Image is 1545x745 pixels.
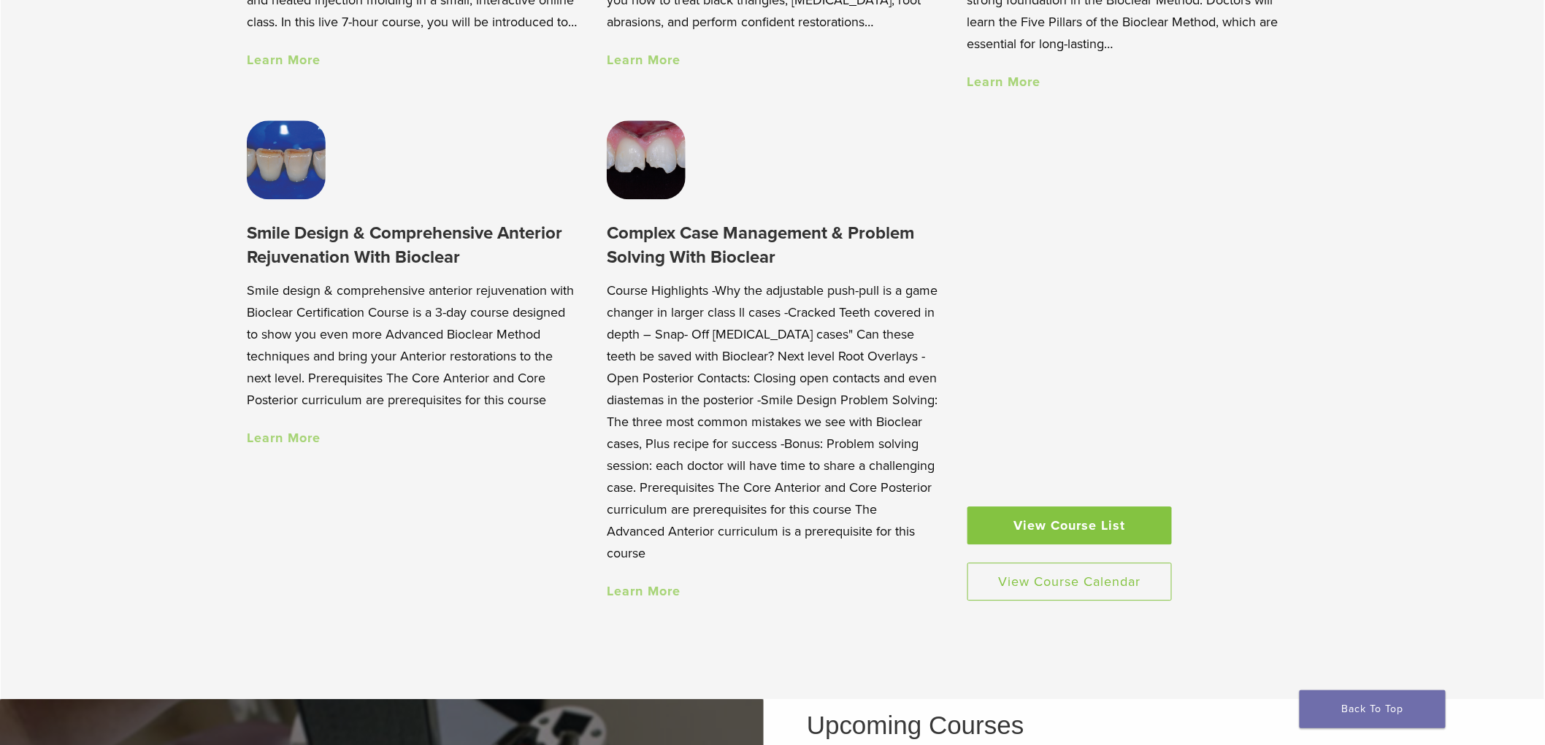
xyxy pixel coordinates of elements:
a: Learn More [247,430,321,446]
a: View Course Calendar [967,563,1172,601]
h3: Smile Design & Comprehensive Anterior Rejuvenation With Bioclear [247,221,578,270]
a: Learn More [607,52,681,68]
p: Course Highlights -Why the adjustable push-pull is a game changer in larger class ll cases -Crack... [607,279,938,564]
a: Learn More [967,74,1041,90]
h3: Complex Case Management & Problem Solving With Bioclear [607,221,938,270]
a: Learn More [247,52,321,68]
a: Back To Top [1300,690,1446,728]
a: Learn More [607,583,681,599]
a: View Course List [967,506,1172,544]
h2: Upcoming Courses [807,712,1519,738]
p: Smile design & comprehensive anterior rejuvenation with Bioclear Certification Course is a 3-day ... [247,279,578,411]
